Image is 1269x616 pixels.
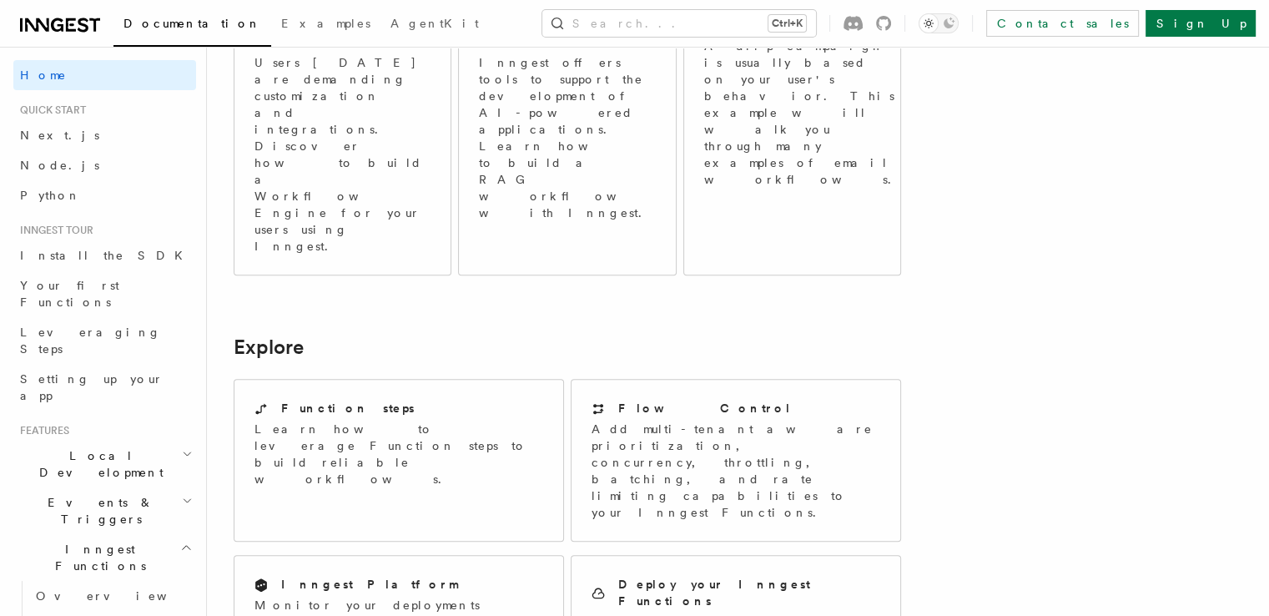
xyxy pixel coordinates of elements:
a: Setting up your app [13,364,196,411]
a: AgentKit [380,5,489,45]
a: Node.js [13,150,196,180]
button: Search...Ctrl+K [542,10,816,37]
span: Your first Functions [20,279,119,309]
a: Function stepsLearn how to leverage Function steps to build reliable workflows. [234,379,564,542]
h2: Function steps [281,400,415,417]
span: Documentation [123,17,261,30]
kbd: Ctrl+K [768,15,806,32]
img: tab_keywords_by_traffic_grey.svg [166,97,179,110]
h2: Deploy your Inngest Functions [618,576,880,609]
span: Setting up your app [20,372,164,402]
span: Features [13,424,69,437]
span: AgentKit [390,17,479,30]
span: Node.js [20,159,99,172]
button: Inngest Functions [13,534,196,581]
p: Users [DATE] are demanding customization and integrations. Discover how to build a Workflow Engin... [254,54,431,255]
a: Leveraging Steps [13,317,196,364]
span: Inngest Functions [13,541,180,574]
button: Events & Triggers [13,487,196,534]
img: logo_orange.svg [27,27,40,40]
a: Next.js [13,120,196,150]
a: Overview [29,581,196,611]
p: Inngest offers tools to support the development of AI-powered applications. Learn how to build a ... [479,54,657,221]
h2: Flow Control [618,400,792,417]
a: Documentation [113,5,271,47]
img: tab_domain_overview_orange.svg [45,97,58,110]
button: Toggle dark mode [919,13,959,33]
span: Python [20,189,81,202]
a: Install the SDK [13,240,196,270]
span: Local Development [13,447,182,481]
button: Local Development [13,441,196,487]
span: Install the SDK [20,249,193,262]
div: v 4.0.25 [47,27,82,40]
div: Keywords by Traffic [184,98,281,109]
a: Explore [234,336,304,359]
div: Domain Overview [63,98,149,109]
a: Contact sales [986,10,1139,37]
span: Home [20,67,67,83]
div: Domain: [DOMAIN_NAME] [43,43,184,57]
p: Learn how to leverage Function steps to build reliable workflows. [254,421,543,487]
span: Overview [36,589,208,603]
span: Quick start [13,104,86,117]
p: A drip campaign is usually based on your user's behavior. This example will walk you through many... [704,38,901,188]
a: Home [13,60,196,90]
p: Add multi-tenant aware prioritization, concurrency, throttling, batching, and rate limiting capab... [592,421,880,521]
span: Leveraging Steps [20,326,161,356]
a: Sign Up [1146,10,1256,37]
span: Events & Triggers [13,494,182,528]
span: Next.js [20,129,99,142]
span: Examples [281,17,370,30]
span: Inngest tour [13,224,93,237]
h2: Inngest Platform [281,576,458,593]
a: Flow ControlAdd multi-tenant aware prioritization, concurrency, throttling, batching, and rate li... [571,379,901,542]
img: website_grey.svg [27,43,40,57]
a: Python [13,180,196,210]
a: Examples [271,5,380,45]
a: Your first Functions [13,270,196,317]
